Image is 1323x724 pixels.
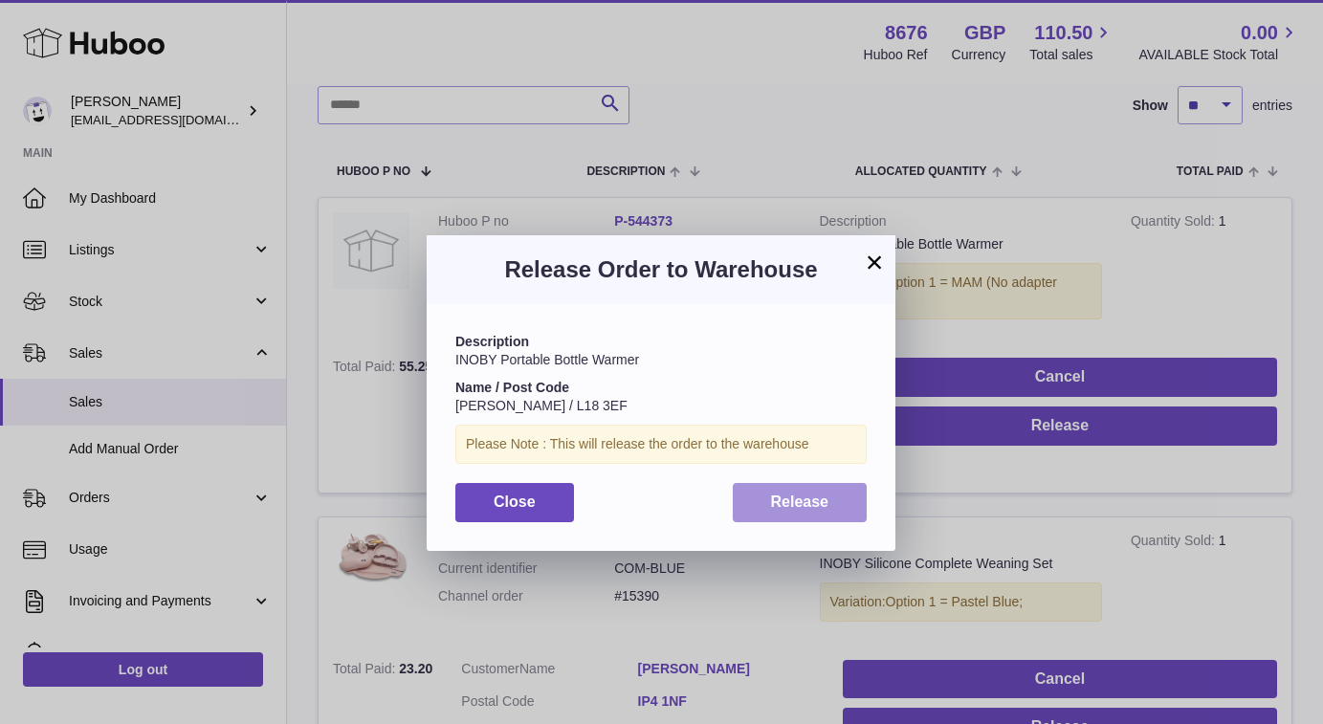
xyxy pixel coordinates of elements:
[455,254,867,285] h3: Release Order to Warehouse
[455,334,529,349] strong: Description
[455,380,569,395] strong: Name / Post Code
[455,398,628,413] span: [PERSON_NAME] / L18 3EF
[863,251,886,274] button: ×
[494,494,536,510] span: Close
[771,494,829,510] span: Release
[455,352,639,367] span: INOBY Portable Bottle Warmer
[455,483,574,522] button: Close
[733,483,868,522] button: Release
[455,425,867,464] div: Please Note : This will release the order to the warehouse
